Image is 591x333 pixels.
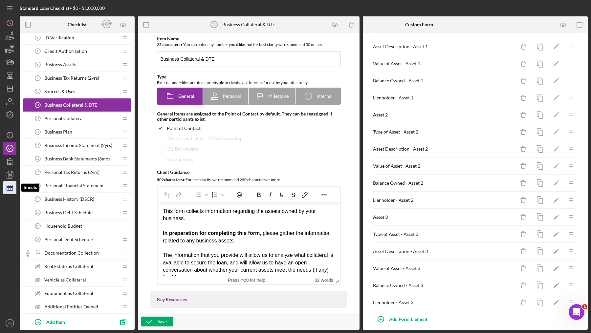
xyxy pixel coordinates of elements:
button: Add Form Element [373,313,434,326]
tspan: 19 [36,211,39,214]
span: Credit Authorization [44,49,87,54]
div: Value of Asset - Asset 2 [373,163,515,169]
div: This form collects information regarding the assets owned by your business. , please gather the i... [5,5,177,79]
tspan: 11 [212,23,216,27]
div: Add Form Element [389,313,427,326]
span: Personal Tax Returns (2yrs) [44,170,99,175]
span: Personal Debt Schedule [44,237,93,242]
button: Bold [253,190,264,199]
span: Business History (DSCR) [44,197,94,202]
button: AW [3,317,16,330]
div: Co-Borrower(s) [167,146,200,152]
button: Redo [173,190,184,199]
tspan: 15 [36,157,39,160]
div: Press the Up and Down arrow keys to resize the editor. [333,276,340,284]
div: Key Resources [157,297,341,302]
iframe: Intercom live chat [569,304,584,320]
span: 1 [582,304,587,309]
div: Item Name [157,36,341,41]
span: Business Income Statement (2yrs) [44,143,112,148]
b: 25 character s • [157,42,183,47]
div: Balance Owned - Asset 3 [373,283,515,288]
b: Checklist [68,22,87,27]
button: Emojis [233,190,245,199]
strong: In preparation for completing this form [5,28,102,33]
button: Insert/edit link [299,190,310,199]
span: Business Tax Returns (2yrs) [44,75,99,81]
tspan: 8 [37,63,39,66]
tspan: 14 [36,144,39,147]
button: Save [141,317,173,326]
tspan: 6 [37,36,39,39]
div: Value of Asset - Asset 3 [373,266,515,271]
div: General items are assigned to the Point of Contact by default. They can be reassigned if other pa... [157,111,341,122]
div: Asset Description - Asset 2 [373,146,515,152]
div: Asset Description - Asset 1 [373,44,515,49]
div: Numbered list [209,190,225,199]
div: Type of Asset - Asset 3 [373,232,515,237]
span: ID Verification [44,35,74,40]
text: AW [7,322,12,325]
div: Business Collateral & DTE [222,22,275,27]
button: Undo [162,190,173,199]
span: Business Assets [44,62,76,67]
div: Lienholder - Asset 1 [373,95,515,100]
div: Type [157,74,341,79]
tspan: 13 [36,130,39,134]
div: Press ⌥0 for help [218,278,275,283]
span: Personal Collateral [44,116,84,121]
span: General [178,94,194,99]
span: Business Debt Schedule [44,210,93,215]
tspan: 18 [36,198,39,201]
div: Type of Asset - Asset 2 [373,129,515,135]
span: Business Bank Statements (3mos) [44,156,112,161]
tspan: 21 [36,238,39,241]
span: Business Plan [44,129,72,135]
tspan: 16 [36,171,39,174]
div: Balance Owned - Asset 2 [373,180,515,186]
div: Point of Contact [167,126,201,131]
body: Rich Text Area. Press ALT-0 for help. [5,5,177,101]
div: Owners with at least 20% Ownership [167,136,243,141]
span: Vehicle as Collateral [44,277,86,282]
tspan: 10 [36,90,39,93]
tspan: 12 [36,117,39,120]
div: Save [158,317,167,326]
b: 502 character s • [157,177,185,182]
div: Add Item [46,316,65,328]
div: External and Milestone items are visible to clients. Use Internal for use by your office only. [157,79,341,86]
div: Value of Asset - Asset 1 [373,61,515,66]
div: • $0 - $1,000,000 [20,6,105,11]
button: Reveal or hide additional toolbar items [318,190,329,199]
span: Real Estate as Collateral [44,264,93,269]
button: Preview as [116,17,131,32]
tspan: 17 [36,184,39,187]
span: Equipment as Collateral [44,291,93,296]
button: Underline [276,190,287,199]
span: Internal [317,94,333,99]
button: Strikethrough [287,190,298,199]
b: Asset 3 [373,214,388,220]
b: Custom Form [405,22,433,27]
span: Sources & Uses [44,89,75,94]
span: Personal [223,94,241,99]
div: Bullet list [192,190,208,199]
span: Milestone [268,94,289,99]
b: Standard Loan Checklist [20,5,69,11]
span: Business Collateral & DTE [44,102,97,108]
tspan: 7 [37,50,39,53]
b: Asset 2 [373,112,388,117]
button: Italic [264,190,275,199]
span: Household Budget [44,223,82,229]
div: For best clarity, we recommend 250 characters or more. [157,177,341,183]
div: Lienholder - Asset 3 [373,300,515,305]
span: Personal Financial Statement [44,183,104,188]
span: Documentation Collection [44,250,99,256]
div: Guarantor(s) [167,157,193,162]
tspan: 9 [37,76,39,80]
div: Client Guidance [157,170,341,175]
div: Asset Description - Asset 3 [373,249,515,254]
div: You can enter any number you'd like, but for best clarity we recommend 50 or less. [157,41,341,48]
button: Add Item [30,315,115,328]
iframe: Rich Text Area [158,202,340,276]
